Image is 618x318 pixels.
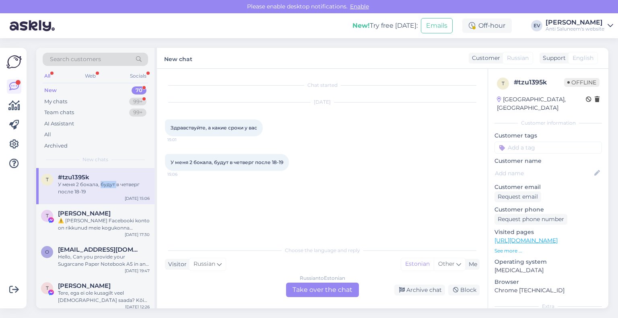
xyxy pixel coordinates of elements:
[494,205,602,214] p: Customer phone
[540,54,566,62] div: Support
[125,304,150,310] div: [DATE] 12:26
[58,174,89,181] span: #tzu1395k
[129,98,146,106] div: 99+
[531,20,542,31] div: EV
[494,183,602,191] p: Customer email
[44,86,57,94] div: New
[494,131,602,140] p: Customer tags
[352,21,418,31] div: Try free [DATE]:
[494,228,602,236] p: Visited pages
[348,3,371,10] span: Enable
[352,22,370,29] b: New!
[286,283,359,297] div: Take over the chat
[50,55,101,64] span: Search customers
[494,191,541,202] div: Request email
[164,53,192,64] label: New chat
[494,247,602,254] p: See more ...
[44,98,67,106] div: My chats
[165,260,187,269] div: Visitor
[300,275,345,282] div: Russian to Estonian
[494,214,567,225] div: Request phone number
[494,237,558,244] a: [URL][DOMAIN_NAME]
[507,54,529,62] span: Russian
[495,169,593,178] input: Add name
[502,80,505,86] span: t
[165,98,480,106] div: [DATE]
[83,71,97,81] div: Web
[58,253,150,268] div: Hello, Can you provide your Sugarcane Paper Notebook A5 in an unlined (blank) version? The produc...
[58,282,111,289] span: Triin Mägi
[125,268,150,274] div: [DATE] 19:47
[128,71,148,81] div: Socials
[421,18,453,33] button: Emails
[438,260,455,267] span: Other
[132,86,146,94] div: 70
[401,258,434,270] div: Estonian
[129,109,146,117] div: 99+
[58,217,150,232] div: ⚠️ [PERSON_NAME] Facebooki konto on rikkunud meie kogukonna standardeid. Meie süsteem on saanud p...
[497,95,586,112] div: [GEOGRAPHIC_DATA], [GEOGRAPHIC_DATA]
[462,18,512,33] div: Off-hour
[494,278,602,286] p: Browser
[171,125,257,131] span: Здравствуйте, а какие сроки у вас
[494,286,602,295] p: Chrome [TECHNICAL_ID]
[125,195,150,201] div: [DATE] 15:06
[494,142,602,154] input: Add a tag
[564,78,599,87] span: Offline
[494,157,602,165] p: Customer name
[58,181,150,195] div: У меня 2 бокала, будут в четверг после 18-19
[448,285,480,295] div: Block
[58,289,150,304] div: Tere, ega ei ole kusagilt veel [DEMOGRAPHIC_DATA] saada? Kõik läksid välja
[167,137,198,143] span: 15:01
[58,210,111,217] span: Tom Haja
[494,258,602,266] p: Operating system
[43,71,52,81] div: All
[165,247,480,254] div: Choose the language and reply
[494,303,602,310] div: Extra
[44,109,74,117] div: Team chats
[469,54,500,62] div: Customer
[194,260,215,269] span: Russian
[45,249,49,255] span: o
[514,78,564,87] div: # tzu1395k
[46,176,49,183] span: t
[44,142,68,150] div: Archived
[573,54,593,62] span: English
[44,131,51,139] div: All
[46,213,49,219] span: T
[546,19,604,26] div: [PERSON_NAME]
[546,19,613,32] a: [PERSON_NAME]Anti Saluneem's website
[466,260,477,269] div: Me
[6,54,22,70] img: Askly Logo
[46,285,49,291] span: T
[546,26,604,32] div: Anti Saluneem's website
[165,82,480,89] div: Chat started
[494,119,602,127] div: Customer information
[494,266,602,275] p: [MEDICAL_DATA]
[394,285,445,295] div: Archive chat
[58,246,142,253] span: otopix@gmail.com
[82,156,108,163] span: New chats
[125,232,150,238] div: [DATE] 17:30
[167,171,198,177] span: 15:06
[171,159,283,165] span: У меня 2 бокала, будут в четверг после 18-19
[44,120,74,128] div: AI Assistant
